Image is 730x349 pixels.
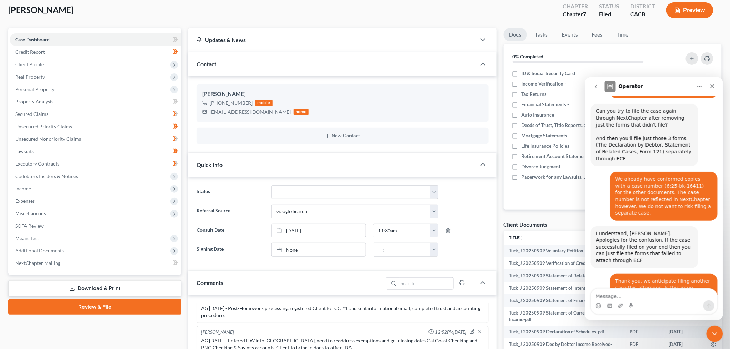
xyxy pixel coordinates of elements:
span: Paperwork for any Lawsuits, Levies, or Wage Garnishments [522,173,648,180]
a: [DATE] [272,224,366,237]
span: Lawsuits [15,148,34,154]
td: Tuck_J 20250909 Statement of Intention-pdf [504,282,624,294]
td: Tuck_J 20250909 Statement of Related Cases-pdf [504,269,624,282]
td: [DATE] [663,326,705,338]
input: -- : -- [373,224,431,237]
a: Case Dashboard [10,33,181,46]
a: Docs [504,28,527,41]
span: Unsecured Nonpriority Claims [15,136,81,142]
button: Preview [666,2,713,18]
iframe: Intercom live chat [707,326,723,342]
iframe: Intercom live chat [585,77,723,320]
td: Tuck_J 20250909 Statement of Current Monthly Income-pdf [504,307,624,326]
div: [EMAIL_ADDRESS][DOMAIN_NAME] [210,109,291,116]
td: Tuck_J 20250909 Declaration of Schedules-pdf [504,326,624,338]
div: mobile [255,100,273,106]
div: [PERSON_NAME] [202,90,483,98]
span: [PERSON_NAME] [8,5,73,15]
a: Titleunfold_more [509,235,524,240]
span: Means Test [15,235,39,241]
span: Property Analysis [15,99,53,104]
a: Property Analysis [10,96,181,108]
span: 7 [583,11,586,17]
span: Comments [197,279,223,286]
span: Auto Insurance [522,111,554,118]
span: Executory Contracts [15,161,59,167]
td: Tuck_J 20250909 Statement of Financial Affairs-pdf [504,294,624,307]
input: -- : -- [373,243,431,256]
a: Fees [586,28,609,41]
div: AG [DATE] - Post-Homework processing, registered Client for CC #1 and sent informational email, c... [201,305,484,319]
a: NextChapter Mailing [10,257,181,269]
span: Miscellaneous [15,210,46,216]
label: Consult Date [193,224,268,238]
span: Retirement Account Statements [522,153,590,160]
a: Credit Report [10,46,181,58]
span: Tax Returns [522,91,547,98]
div: Chapter [563,10,588,18]
span: Deeds of Trust, Title Reports, and Homeowner's Insurance [522,122,645,129]
span: Additional Documents [15,248,64,253]
span: 12:52PM[DATE] [435,329,467,336]
strong: 0% Completed [513,53,544,59]
span: Codebtors Insiders & Notices [15,173,78,179]
button: New Contact [202,133,483,139]
div: Updates & News [197,36,468,43]
div: District [630,2,655,10]
a: Events [556,28,584,41]
span: Contact [197,61,216,67]
label: Signing Date [193,243,268,257]
span: Divorce Judgment [522,163,561,170]
a: Download & Print [8,280,181,297]
span: Income [15,186,31,191]
div: [PERSON_NAME] [201,329,234,336]
span: Financial Statements - [522,101,569,108]
div: CACB [630,10,655,18]
span: Case Dashboard [15,37,50,42]
a: None [272,243,366,256]
a: Executory Contracts [10,158,181,170]
label: Status [193,185,268,199]
span: Quick Info [197,161,223,168]
span: Credit Report [15,49,45,55]
span: Life Insurance Policies [522,142,570,149]
div: Filed [599,10,619,18]
span: Mortgage Statements [522,132,568,139]
a: Unsecured Nonpriority Claims [10,133,181,145]
td: Tuck_J 20250909 Verification of Creditor Matrix-pdf [504,257,624,269]
span: Secured Claims [15,111,48,117]
a: Review & File [8,299,181,315]
div: Client Documents [504,221,548,228]
span: Unsecured Priority Claims [15,123,72,129]
div: Chapter [563,2,588,10]
td: PDF [624,326,663,338]
span: Income Verification - [522,80,566,87]
span: SOFA Review [15,223,44,229]
a: Timer [611,28,636,41]
a: SOFA Review [10,220,181,232]
a: Tasks [530,28,554,41]
td: Tuck_J 20250909 Voluntary Petition-pdf [504,245,624,257]
span: ID & Social Security Card [522,70,575,77]
div: Status [599,2,619,10]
